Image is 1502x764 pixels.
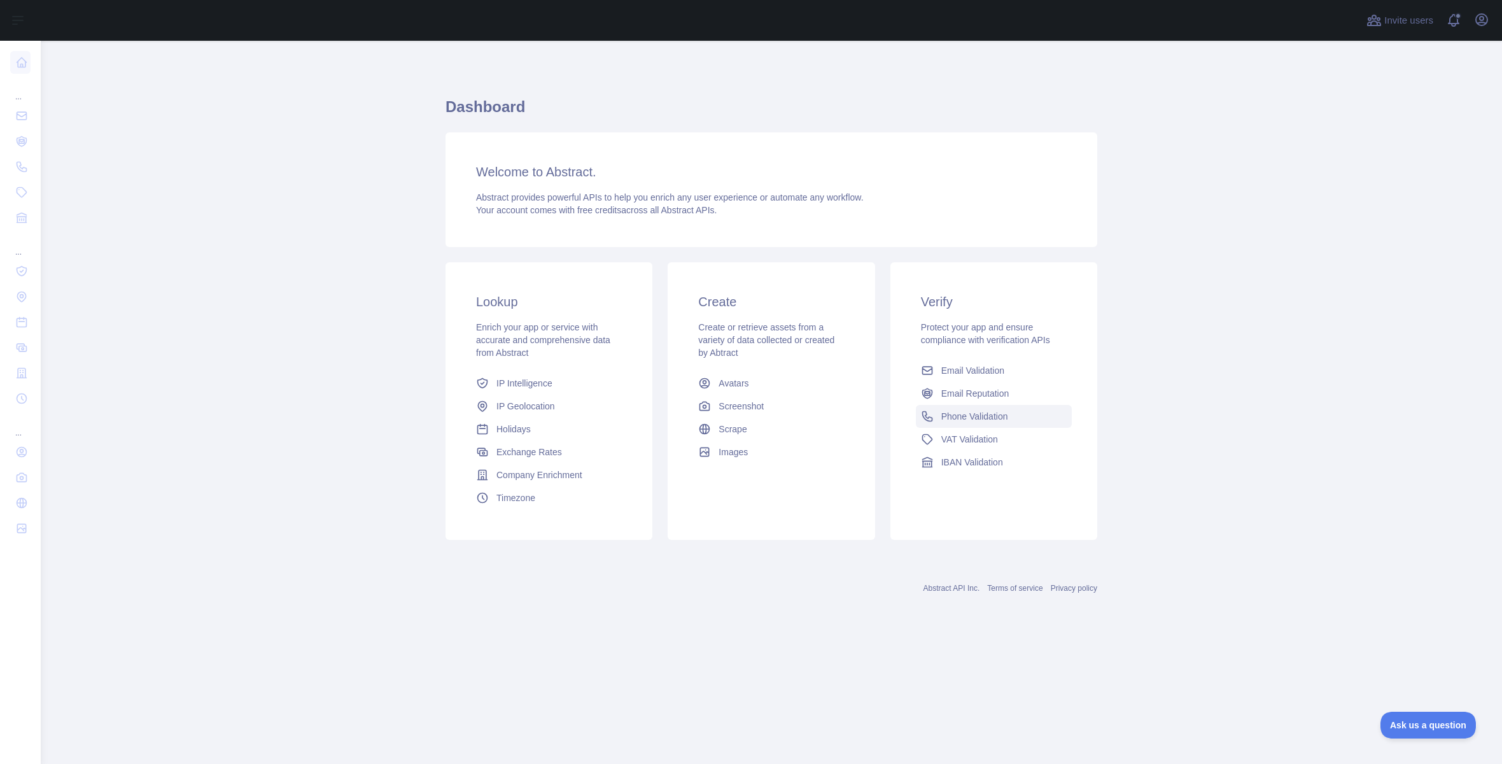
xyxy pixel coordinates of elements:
[496,400,555,413] span: IP Geolocation
[916,359,1072,382] a: Email Validation
[923,584,980,593] a: Abstract API Inc.
[10,413,31,438] div: ...
[719,377,748,390] span: Avatars
[693,418,849,441] a: Scrape
[476,205,717,215] span: Your account comes with across all Abstract APIs.
[941,410,1008,423] span: Phone Validation
[1380,712,1477,739] iframe: Toggle Customer Support
[693,441,849,463] a: Images
[471,372,627,395] a: IP Intelligence
[693,395,849,418] a: Screenshot
[446,97,1097,127] h1: Dashboard
[693,372,849,395] a: Avatars
[698,293,844,311] h3: Create
[941,364,1004,377] span: Email Validation
[941,387,1009,400] span: Email Reputation
[941,456,1003,469] span: IBAN Validation
[719,400,764,413] span: Screenshot
[471,418,627,441] a: Holidays
[496,446,562,458] span: Exchange Rates
[476,293,622,311] h3: Lookup
[719,446,748,458] span: Images
[1364,10,1436,31] button: Invite users
[698,322,834,358] span: Create or retrieve assets from a variety of data collected or created by Abtract
[916,428,1072,451] a: VAT Validation
[1384,13,1433,28] span: Invite users
[471,441,627,463] a: Exchange Rates
[496,492,535,504] span: Timezone
[476,322,610,358] span: Enrich your app or service with accurate and comprehensive data from Abstract
[471,486,627,509] a: Timezone
[471,463,627,486] a: Company Enrichment
[476,163,1067,181] h3: Welcome to Abstract.
[941,433,998,446] span: VAT Validation
[916,405,1072,428] a: Phone Validation
[921,293,1067,311] h3: Verify
[916,451,1072,474] a: IBAN Validation
[476,192,864,202] span: Abstract provides powerful APIs to help you enrich any user experience or automate any workflow.
[719,423,747,435] span: Scrape
[916,382,1072,405] a: Email Reputation
[577,205,621,215] span: free credits
[496,377,552,390] span: IP Intelligence
[987,584,1042,593] a: Terms of service
[10,232,31,257] div: ...
[10,76,31,102] div: ...
[471,395,627,418] a: IP Geolocation
[496,423,531,435] span: Holidays
[921,322,1050,345] span: Protect your app and ensure compliance with verification APIs
[1051,584,1097,593] a: Privacy policy
[496,469,582,481] span: Company Enrichment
